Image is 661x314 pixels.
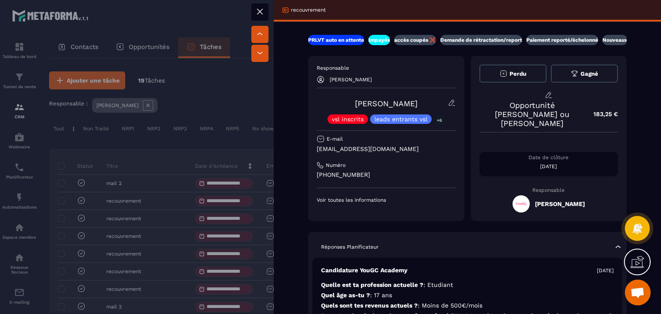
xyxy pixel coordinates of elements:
span: Gagné [581,71,598,77]
p: vsl inscrits [332,116,364,122]
p: Opportunité [PERSON_NAME] ou [PERSON_NAME] [479,101,585,128]
p: [PERSON_NAME] [330,77,372,83]
button: Gagné [551,65,618,83]
span: : Etudiant [423,281,453,288]
a: [PERSON_NAME] [355,99,417,108]
span: Perdu [510,71,526,77]
p: 183,25 € [585,106,618,123]
p: Date de clôture [479,154,618,161]
p: [DATE] [597,267,614,274]
p: accès coupés ❌ [394,37,436,43]
p: Voir toutes les informations [317,197,456,203]
span: : Moins de 500€/mois [418,302,482,309]
p: Impayés [368,37,390,43]
p: Responsable [317,65,456,71]
p: Numéro [326,162,346,169]
p: Paiement reporté/échelonné [526,37,598,43]
p: Quelle est ta profession actuelle ? [321,281,614,289]
p: Nouveaux [602,37,627,43]
a: Ouvrir le chat [625,280,651,305]
p: Demande de rétractation/report [440,37,522,43]
p: Responsable [479,187,618,193]
span: : 17 ans [370,292,392,299]
p: [PHONE_NUMBER] [317,171,456,179]
p: Quel âge as-tu ? [321,291,614,299]
h5: [PERSON_NAME] [535,200,585,207]
p: PRLVT auto en attente [308,37,364,43]
p: E-mail [327,135,343,142]
button: Perdu [479,65,547,83]
p: Quels sont tes revenus actuels ? [321,302,614,310]
p: Réponses Planificateur [321,243,379,250]
p: recouvrement [291,6,326,13]
p: +6 [434,116,445,125]
p: Candidature YouGC Academy [321,266,408,274]
p: [EMAIL_ADDRESS][DOMAIN_NAME] [317,145,456,153]
p: leads entrants vsl [374,116,427,122]
p: [DATE] [479,163,618,170]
